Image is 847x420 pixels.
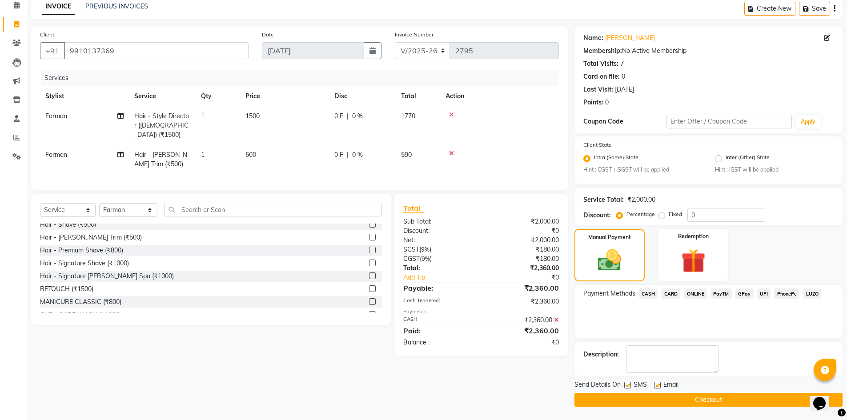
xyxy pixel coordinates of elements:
div: ₹2,360.00 [481,283,566,293]
span: 1 [201,151,205,159]
div: Payments [403,308,558,316]
div: Payable: [397,283,481,293]
label: Percentage [626,210,655,218]
span: Farman [45,151,67,159]
span: 9% [421,255,430,262]
div: ₹180.00 [481,245,566,254]
span: 1 [201,112,205,120]
div: Hair - [PERSON_NAME] Trim (₹500) [40,233,142,242]
span: 0 % [352,112,363,121]
span: Farman [45,112,67,120]
div: Coupon Code [583,117,667,126]
span: Payment Methods [583,289,635,298]
span: | [347,112,349,121]
div: ₹2,360.00 [481,325,566,336]
input: Search by Name/Mobile/Email/Code [64,42,249,59]
div: Last Visit: [583,85,613,94]
a: [PERSON_NAME] [605,33,655,43]
iframe: chat widget [810,384,838,411]
div: ₹0 [481,338,566,347]
span: SGST [403,245,419,253]
div: Balance : [397,338,481,347]
div: Hair - Premium Shave (₹800) [40,246,123,255]
span: Hair - Style Director ([DEMOGRAPHIC_DATA]) (₹1500) [134,112,189,139]
span: UPI [757,288,771,299]
small: Hint : CGST + SGST will be applied [583,166,702,174]
div: Description: [583,350,619,359]
div: No Active Membership [583,46,834,56]
span: PhonePe [774,288,799,299]
span: 0 % [352,150,363,160]
span: 0 F [334,150,343,160]
button: Apply [795,115,821,128]
span: PayTM [711,288,732,299]
label: Client [40,31,54,39]
img: _cash.svg [590,247,629,274]
div: 0 [605,98,609,107]
button: +91 [40,42,65,59]
span: Send Details On [574,380,621,391]
div: Name: [583,33,603,43]
th: Price [240,86,329,106]
button: Checkout [574,393,843,407]
span: Hair - [PERSON_NAME] Trim (₹500) [134,151,187,168]
div: ( ) [397,254,481,264]
span: CGST [403,255,420,263]
label: Date [262,31,274,39]
div: ₹2,360.00 [481,316,566,325]
th: Disc [329,86,396,106]
div: Discount: [583,211,611,220]
label: Invoice Number [395,31,434,39]
span: ONLINE [684,288,707,299]
div: Sub Total: [397,217,481,226]
th: Qty [196,86,240,106]
a: Add Tip [397,273,495,282]
div: Hair - Signature Shave (₹1000) [40,259,129,268]
div: ₹2,000.00 [481,217,566,226]
span: Total [403,204,424,213]
div: MANICURE CLASSIC (₹800) [40,297,121,307]
div: Net: [397,236,481,245]
div: Cash Tendered: [397,297,481,306]
span: 9% [421,246,430,253]
span: 1770 [401,112,415,120]
div: ₹0 [495,273,566,282]
div: ₹0 [481,226,566,236]
span: 0 F [334,112,343,121]
div: Discount: [397,226,481,236]
button: Create New [744,2,795,16]
div: ( ) [397,245,481,254]
small: Hint : IGST will be applied [715,166,834,174]
a: PREVIOUS INVOICES [85,2,148,10]
span: 590 [401,151,412,159]
span: | [347,150,349,160]
div: ₹2,000.00 [481,236,566,245]
label: Manual Payment [588,233,631,241]
span: 1500 [245,112,260,120]
div: Service Total: [583,195,624,204]
div: Total Visits: [583,59,618,68]
span: LUZO [803,288,821,299]
div: ₹2,360.00 [481,264,566,273]
span: CARD [661,288,680,299]
div: ₹2,360.00 [481,297,566,306]
div: Services [41,70,566,86]
input: Enter Offer / Coupon Code [666,115,792,128]
div: ₹180.00 [481,254,566,264]
th: Action [440,86,559,106]
span: Email [663,380,678,391]
div: 0 [622,72,625,81]
div: Points: [583,98,603,107]
div: Hair - Shave (₹500) [40,220,96,229]
button: Save [799,2,830,16]
label: Redemption [678,232,709,240]
span: SMS [634,380,647,391]
span: CASH [639,288,658,299]
label: Inter (Other) State [726,153,770,164]
div: Paid: [397,325,481,336]
input: Search or Scan [164,203,382,216]
div: Hair - Signature [PERSON_NAME] Spa (₹1000) [40,272,174,281]
div: RETOUCH (₹1500) [40,284,93,294]
div: 7 [620,59,624,68]
img: _gift.svg [674,246,713,276]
